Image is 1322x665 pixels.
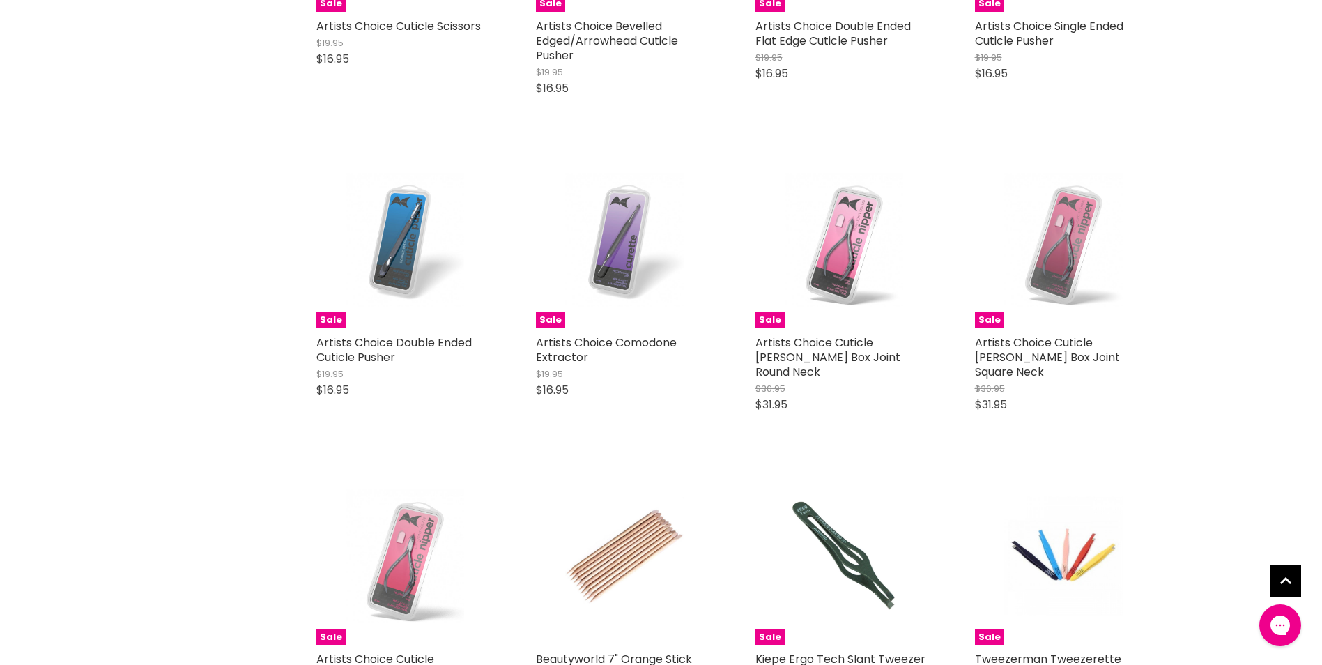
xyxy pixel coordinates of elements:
span: $31.95 [755,397,787,413]
a: Artists Choice Double Ended Cuticle Pusher [316,335,472,365]
span: Sale [755,629,785,645]
img: Tweezerman Tweezerette [1004,467,1123,645]
span: $36.95 [755,382,785,395]
span: Sale [975,312,1004,328]
a: Artists Choice Cuticle Scissors [316,18,481,34]
img: Artists Choice Cuticle Nipper Box Joint Round Neck [785,151,903,328]
a: Artists Choice Cuticle [PERSON_NAME] Box Joint Square Neck [975,335,1120,380]
iframe: Gorgias live chat messenger [1252,599,1308,651]
span: Sale [316,629,346,645]
span: $19.95 [536,367,563,381]
span: $19.95 [316,367,344,381]
span: Sale [755,312,785,328]
span: $16.95 [975,66,1008,82]
a: Artists Choice Cuticle [PERSON_NAME] Box Joint Round Neck [755,335,900,380]
img: Artists Choice Comodone Extractor [565,151,684,328]
a: Artists Choice Double Ended Flat Edge Cuticle Pusher [755,18,911,49]
a: Artists Choice Comodone ExtractorSale [536,151,714,328]
span: $19.95 [536,66,563,79]
a: Artists Choice Single Ended Cuticle Pusher [975,18,1123,49]
a: Artists Choice Cuticle Nipper Box Joint Square NeckSale [975,151,1153,328]
span: Sale [975,629,1004,645]
span: $31.95 [975,397,1007,413]
span: $16.95 [536,80,569,96]
span: $19.95 [316,36,344,49]
img: Kiepe Ergo Tech Slant Tweezer [785,467,903,645]
span: $36.95 [975,382,1005,395]
a: Tweezerman TweezeretteSale [975,467,1153,645]
span: $19.95 [755,51,783,64]
span: Sale [536,312,565,328]
span: $16.95 [536,382,569,398]
a: Artists Choice Cuticle Nipper Lap Joint Square NeckSale [316,467,494,645]
a: Artists Choice Cuticle Nipper Box Joint Round NeckSale [755,151,933,328]
a: Kiepe Ergo Tech Slant TweezerSale [755,467,933,645]
span: $19.95 [975,51,1002,64]
a: Artists Choice Double Ended Cuticle PusherSale [316,151,494,328]
a: Beautyworld 7 [536,467,714,645]
img: Artists Choice Cuticle Nipper Box Joint Square Neck [1004,151,1123,328]
a: Artists Choice Bevelled Edged/Arrowhead Cuticle Pusher [536,18,678,63]
a: Artists Choice Comodone Extractor [536,335,677,365]
span: $16.95 [316,382,349,398]
span: $16.95 [316,51,349,67]
span: $16.95 [755,66,788,82]
span: Sale [316,312,346,328]
img: Artists Choice Double Ended Cuticle Pusher [346,151,464,328]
